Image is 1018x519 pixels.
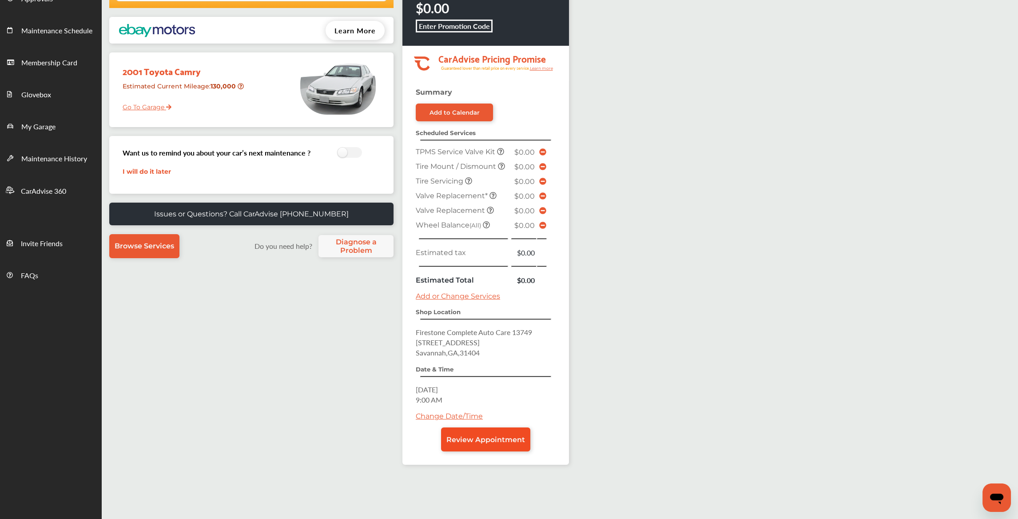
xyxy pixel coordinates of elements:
[250,241,316,251] label: Do you need help?
[0,142,101,174] a: Maintenance History
[211,82,238,90] strong: 130,000
[300,57,376,115] img: mobile_0092_st0640_046.jpg
[429,109,480,116] div: Add to Calendar
[109,234,179,258] a: Browse Services
[0,14,101,46] a: Maintenance Schedule
[416,162,498,171] span: Tire Mount / Dismount
[21,25,92,37] span: Maintenance Schedule
[21,57,77,69] span: Membership Card
[441,427,530,451] a: Review Appointment
[511,245,537,260] td: $0.00
[0,110,101,142] a: My Garage
[529,66,553,71] tspan: Learn more
[416,395,442,405] span: 9:00 AM
[982,483,1011,512] iframe: Button to launch messaging window
[438,50,545,66] tspan: CarAdvise Pricing Promise
[318,235,394,257] a: Diagnose a Problem
[514,177,535,186] span: $0.00
[416,88,452,96] strong: Summary
[416,292,500,300] a: Add or Change Services
[511,273,537,287] td: $0.00
[416,347,480,358] span: Savannah , GA , 31404
[514,192,535,200] span: $0.00
[416,148,497,156] span: TPMS Service Valve Kit
[416,337,480,347] span: [STREET_ADDRESS]
[115,242,174,250] span: Browse Services
[116,96,171,113] a: Go To Garage
[116,57,246,79] div: 2001 Toyota Camry
[416,177,465,185] span: Tire Servicing
[416,192,489,200] span: Valve Replacement*
[446,435,525,444] span: Review Appointment
[514,163,535,171] span: $0.00
[21,89,51,101] span: Glovebox
[0,78,101,110] a: Glovebox
[416,384,438,395] span: [DATE]
[414,245,511,260] td: Estimated tax
[21,238,63,250] span: Invite Friends
[514,148,535,156] span: $0.00
[416,206,487,215] span: Valve Replacement
[116,79,246,101] div: Estimated Current Mileage :
[154,210,349,218] p: Issues or Questions? Call CarAdvise [PHONE_NUMBER]
[21,186,66,197] span: CarAdvise 360
[123,168,171,176] a: I will do it later
[109,203,394,225] a: Issues or Questions? Call CarAdvise [PHONE_NUMBER]
[514,221,535,230] span: $0.00
[21,270,38,282] span: FAQs
[416,221,483,229] span: Wheel Balance
[21,121,56,133] span: My Garage
[416,308,461,315] strong: Shop Location
[21,153,87,165] span: Maintenance History
[441,65,529,71] tspan: Guaranteed lower than retail price on every service.
[416,129,476,136] strong: Scheduled Services
[334,25,376,36] span: Learn More
[0,46,101,78] a: Membership Card
[514,207,535,215] span: $0.00
[323,238,389,255] span: Diagnose a Problem
[416,366,453,373] strong: Date & Time
[416,412,483,420] a: Change Date/Time
[416,327,532,337] span: Firestone Complete Auto Care 13749
[416,104,493,121] a: Add to Calendar
[419,21,490,31] b: Enter Promotion Code
[123,148,310,158] h3: Want us to remind you about your car’s next maintenance ?
[414,273,511,287] td: Estimated Total
[469,222,481,229] small: (All)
